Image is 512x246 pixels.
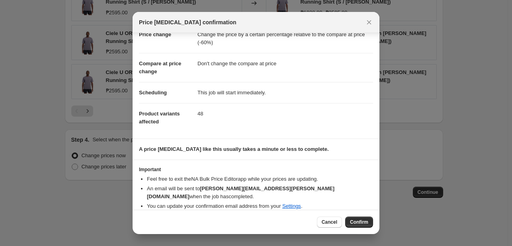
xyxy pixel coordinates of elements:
[317,217,342,228] button: Cancel
[197,82,373,103] dd: This job will start immediately.
[197,53,373,74] dd: Don't change the compare at price
[197,24,373,53] dd: Change the price by a certain percentage relative to the compare at price (-60%)
[197,103,373,124] dd: 48
[147,185,373,201] li: An email will be sent to when the job has completed .
[139,166,373,173] h3: Important
[345,217,373,228] button: Confirm
[322,219,337,225] span: Cancel
[363,17,375,28] button: Close
[139,18,236,26] span: Price [MEDICAL_DATA] confirmation
[147,175,373,183] li: Feel free to exit the NA Bulk Price Editor app while your prices are updating.
[139,31,171,37] span: Price change
[139,90,167,96] span: Scheduling
[147,185,334,199] b: [PERSON_NAME][EMAIL_ADDRESS][PERSON_NAME][DOMAIN_NAME]
[139,146,329,152] b: A price [MEDICAL_DATA] like this usually takes a minute or less to complete.
[139,61,181,74] span: Compare at price change
[147,202,373,210] li: You can update your confirmation email address from your .
[139,111,180,125] span: Product variants affected
[282,203,301,209] a: Settings
[350,219,368,225] span: Confirm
